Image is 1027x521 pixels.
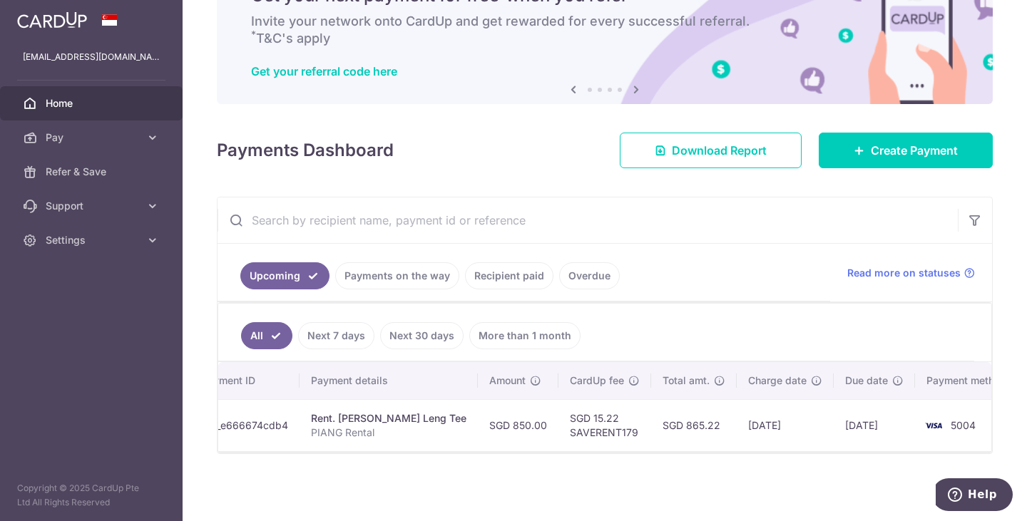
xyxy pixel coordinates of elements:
img: CardUp [17,11,87,29]
p: PIANG Rental [311,425,466,440]
a: Payments on the way [335,262,459,289]
span: Charge date [748,373,807,388]
a: All [241,322,292,349]
a: Get your referral code here [251,64,397,78]
a: Download Report [620,133,802,168]
a: Upcoming [240,262,329,289]
span: Settings [46,233,140,247]
span: Amount [489,373,526,388]
th: Payment method [915,362,1023,399]
span: Read more on statuses [847,266,961,280]
td: [DATE] [834,399,915,451]
td: SGD 15.22 SAVERENT179 [558,399,651,451]
a: Next 30 days [380,322,464,349]
span: Due date [845,373,888,388]
td: [DATE] [737,399,834,451]
td: txn_e666674cdb4 [190,399,300,451]
a: Recipient paid [465,262,553,289]
div: Rent. [PERSON_NAME] Leng Tee [311,411,466,425]
a: Next 7 days [298,322,374,349]
td: SGD 865.22 [651,399,737,451]
img: Bank Card [919,417,948,434]
iframe: Opens a widget where you can find more information [936,478,1013,514]
h4: Payments Dashboard [217,138,394,163]
th: Payment details [300,362,478,399]
span: Create Payment [871,142,958,159]
input: Search by recipient name, payment id or reference [218,197,958,243]
span: 5004 [951,419,976,431]
span: Support [46,199,140,213]
h6: Invite your network onto CardUp and get rewarded for every successful referral. T&C's apply [251,13,959,47]
span: CardUp fee [570,373,624,388]
span: Pay [46,130,140,145]
span: Refer & Save [46,165,140,179]
th: Payment ID [190,362,300,399]
a: Overdue [559,262,620,289]
a: Create Payment [819,133,993,168]
span: Download Report [672,142,767,159]
td: SGD 850.00 [478,399,558,451]
p: [EMAIL_ADDRESS][DOMAIN_NAME] [23,50,160,64]
span: Home [46,96,140,110]
span: Total amt. [663,373,710,388]
a: Read more on statuses [847,266,975,280]
a: More than 1 month [469,322,581,349]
